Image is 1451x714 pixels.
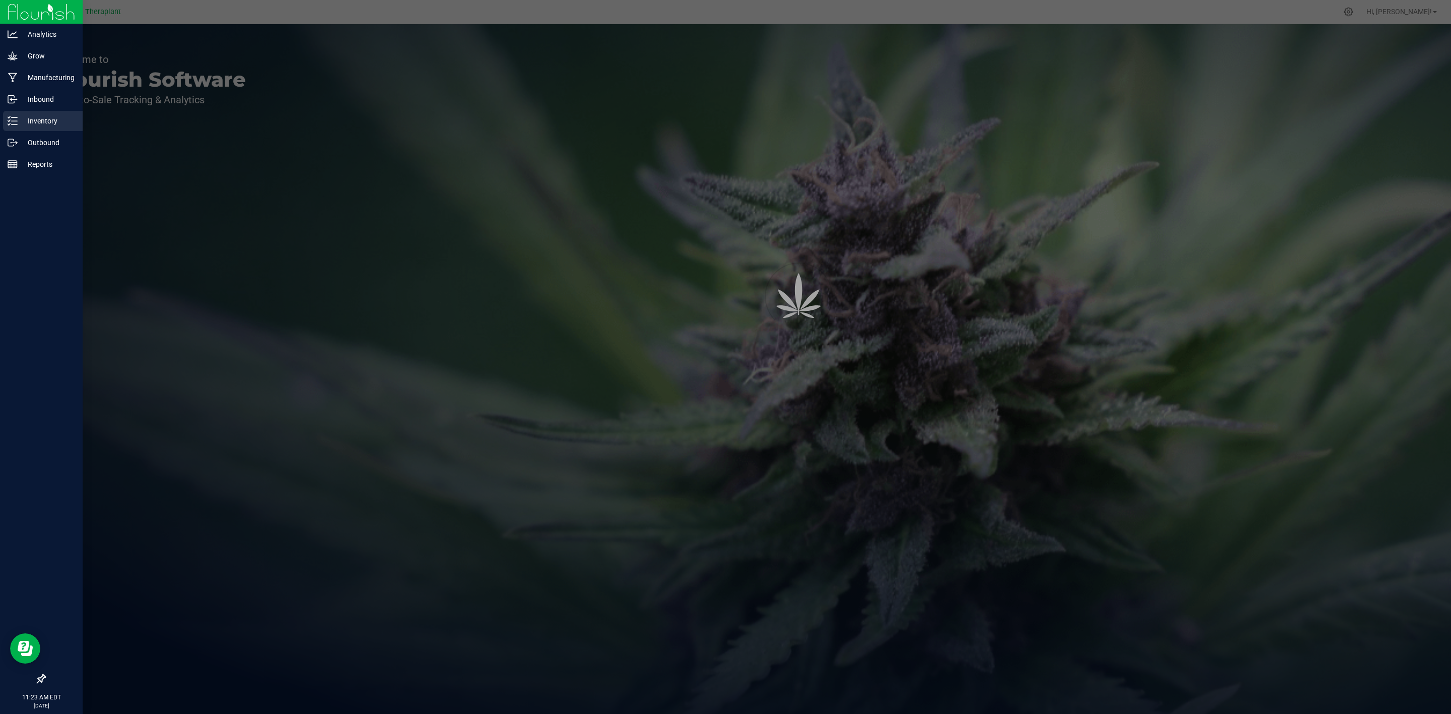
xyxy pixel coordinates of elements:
[8,116,18,126] inline-svg: Inventory
[8,29,18,39] inline-svg: Analytics
[18,158,78,170] p: Reports
[8,51,18,61] inline-svg: Grow
[5,702,78,709] p: [DATE]
[18,50,78,62] p: Grow
[8,159,18,169] inline-svg: Reports
[8,94,18,104] inline-svg: Inbound
[18,72,78,84] p: Manufacturing
[8,138,18,148] inline-svg: Outbound
[18,28,78,40] p: Analytics
[8,73,18,83] inline-svg: Manufacturing
[5,693,78,702] p: 11:23 AM EDT
[18,93,78,105] p: Inbound
[10,633,40,664] iframe: Resource center
[18,115,78,127] p: Inventory
[18,137,78,149] p: Outbound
